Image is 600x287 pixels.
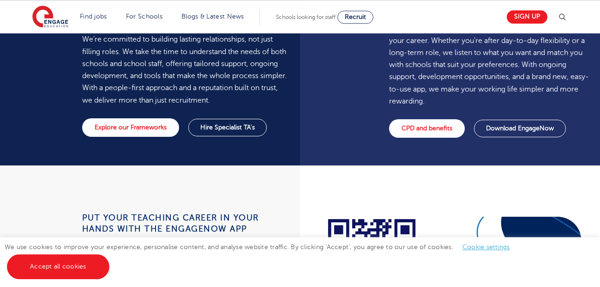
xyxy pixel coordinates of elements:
[5,244,519,270] span: We use cookies to improve your experience, personalise content, and analyse website traffic. By c...
[462,244,510,250] a: Cookie settings
[474,120,566,137] a: Download EngageNow
[276,14,336,20] span: Schools looking for staff
[181,13,244,20] a: Blogs & Latest News
[126,13,162,20] a: For Schools
[32,6,68,29] img: Engage Education
[345,13,366,20] span: Recruit
[389,22,594,107] p: We aren’t just here to find you a job, we’re here to support your career. Whether you’re after da...
[337,11,373,24] a: Recruit
[82,33,288,106] p: We’re committed to building lasting relationships, not just filling roles. We take the time to un...
[507,10,547,24] a: Sign up
[389,119,465,138] a: CPD and benefits
[82,213,259,233] strong: Put your teaching career in your hands with the EngageNow app
[188,119,267,136] a: Hire Specialist TA's
[80,13,107,20] a: Find jobs
[7,254,109,279] a: Accept all cookies
[82,118,179,137] a: Explore our Frameworks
